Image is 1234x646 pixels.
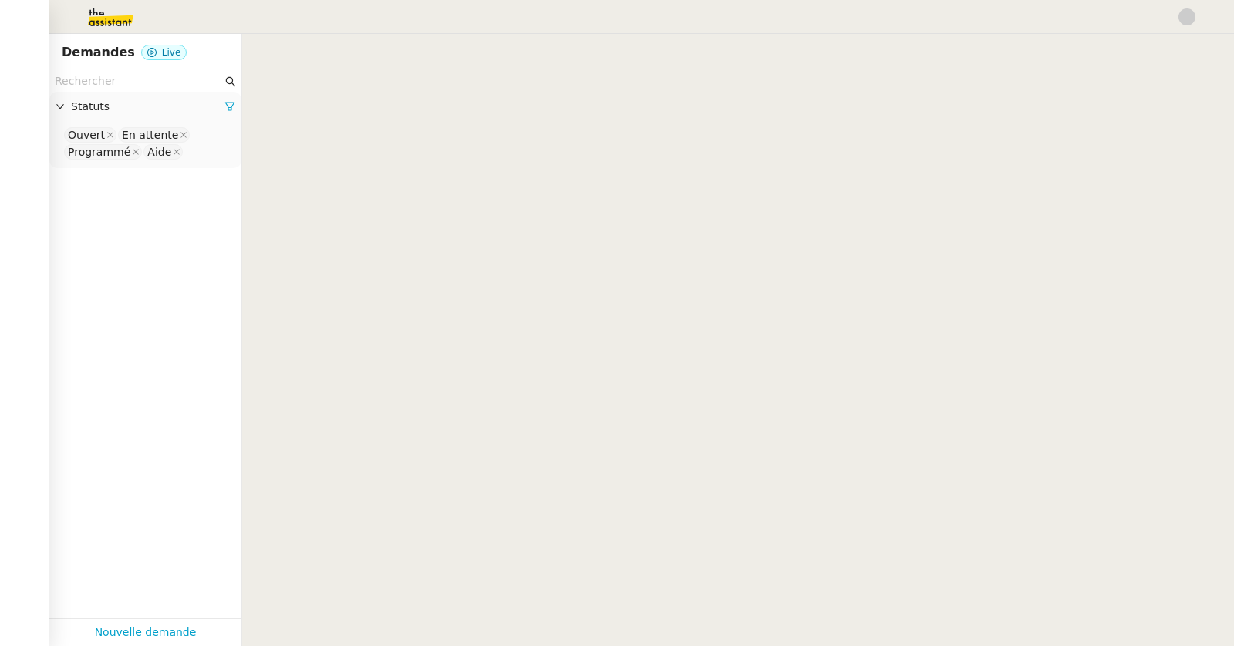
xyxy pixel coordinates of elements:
[62,42,135,63] nz-page-header-title: Demandes
[68,128,105,142] div: Ouvert
[122,128,178,142] div: En attente
[64,144,142,160] nz-select-item: Programmé
[68,145,130,159] div: Programmé
[71,98,224,116] span: Statuts
[118,127,190,143] nz-select-item: En attente
[49,92,241,122] div: Statuts
[143,144,183,160] nz-select-item: Aide
[162,47,181,58] span: Live
[95,624,197,641] a: Nouvelle demande
[64,127,116,143] nz-select-item: Ouvert
[55,72,222,90] input: Rechercher
[147,145,171,159] div: Aide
